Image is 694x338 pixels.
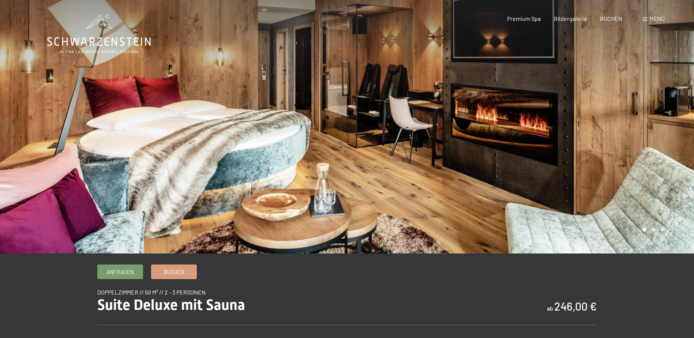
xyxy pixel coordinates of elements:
[554,15,587,22] a: Bildergalerie
[649,15,665,22] span: Menü
[600,15,622,22] a: BUCHEN
[547,305,553,312] span: ab
[151,265,196,279] a: Buchen
[554,300,597,313] b: 246,00 €
[98,265,143,279] a: Anfragen
[106,268,134,276] span: Anfragen
[97,296,245,313] span: Suite Deluxe mit Sauna
[164,268,184,276] span: Buchen
[97,289,206,296] span: Doppelzimmer // 50 m² // 2 - 3 Personen
[507,15,541,22] a: Premium Spa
